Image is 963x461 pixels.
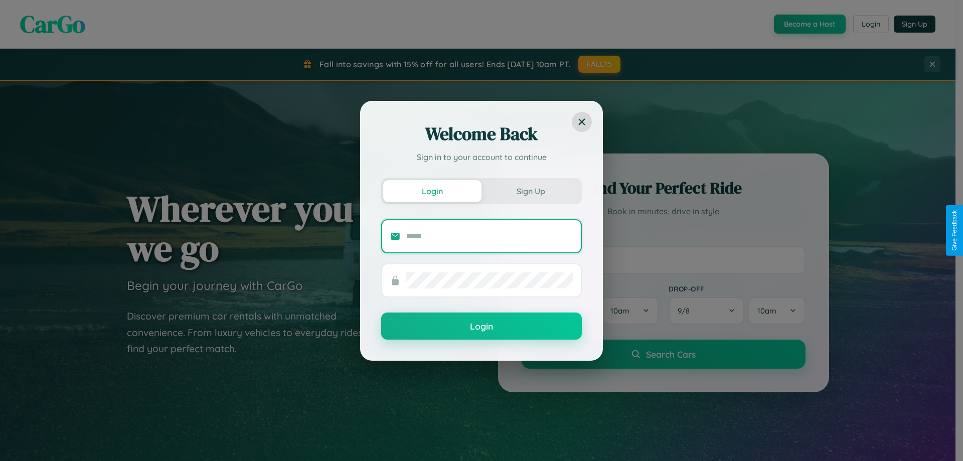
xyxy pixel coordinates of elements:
[481,180,580,202] button: Sign Up
[381,313,582,340] button: Login
[381,151,582,163] p: Sign in to your account to continue
[383,180,481,202] button: Login
[951,210,958,251] div: Give Feedback
[381,122,582,146] h2: Welcome Back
